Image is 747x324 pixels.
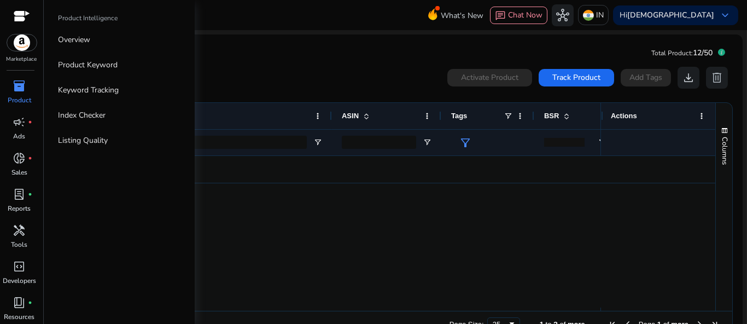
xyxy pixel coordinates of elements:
span: fiber_manual_record [28,120,33,124]
p: Listing Quality [58,135,108,146]
p: Overview [58,34,90,45]
p: IN [596,5,604,25]
span: chat [495,10,506,21]
span: ASIN [342,112,359,120]
span: book_4 [13,296,26,309]
p: Product Keyword [58,59,118,71]
span: Chat Now [508,10,542,20]
img: in.svg [583,10,594,21]
button: Open Filter Menu [313,138,322,147]
span: 12/50 [693,48,713,58]
button: Open Filter Menu [598,138,606,147]
p: Marketplace [7,55,37,63]
p: Product [8,95,31,105]
img: amazon.svg [7,34,37,51]
span: fiber_manual_record [28,300,33,305]
span: donut_small [13,152,26,165]
button: Track Product [539,69,614,86]
input: Product Name Filter Input [96,136,307,149]
span: BSR [544,112,559,120]
p: Resources [4,312,35,322]
span: Track Product [552,72,600,83]
span: inventory_2 [13,79,26,92]
b: [DEMOGRAPHIC_DATA] [627,10,714,20]
span: handyman [13,224,26,237]
span: What's New [441,6,483,25]
span: campaign [13,115,26,129]
span: filter_alt [459,136,472,149]
p: Developers [3,276,36,286]
span: fiber_manual_record [28,156,33,160]
p: Hi [620,11,714,19]
p: Reports [8,204,31,213]
button: download [678,67,699,89]
span: Columns [720,137,730,165]
span: Total Product: [651,49,693,57]
p: Ads [14,131,26,141]
input: ASIN Filter Input [342,136,416,149]
span: lab_profile [13,188,26,201]
p: Keyword Tracking [58,84,119,96]
button: chatChat Now [490,7,547,24]
span: fiber_manual_record [28,192,33,196]
p: Sales [11,167,27,177]
p: Product Intelligence [58,13,118,23]
p: Tools [11,240,28,250]
span: Actions [611,112,637,120]
span: hub [556,9,569,22]
p: Index Checker [58,109,106,121]
button: hub [552,4,574,26]
span: code_blocks [13,260,26,273]
span: download [682,71,695,84]
span: keyboard_arrow_down [719,9,732,22]
button: Open Filter Menu [423,138,431,147]
span: Tags [451,112,467,120]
